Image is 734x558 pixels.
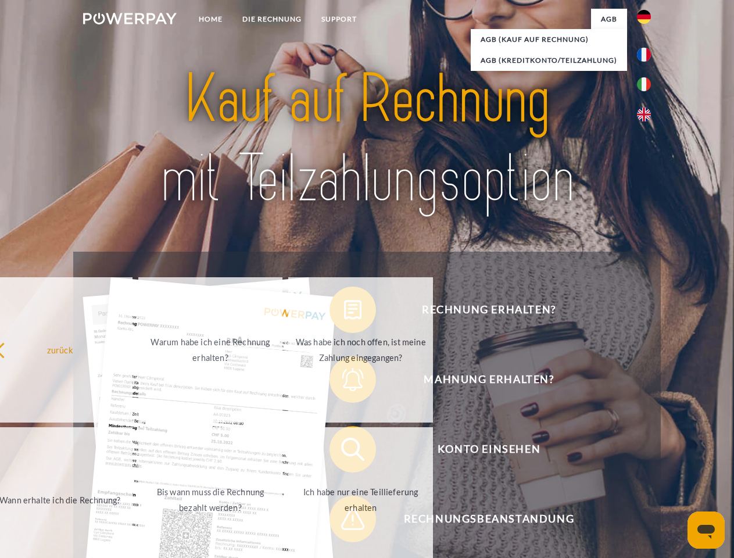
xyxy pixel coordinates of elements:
a: Home [189,9,232,30]
img: title-powerpay_de.svg [111,56,623,223]
div: Was habe ich noch offen, ist meine Zahlung eingegangen? [295,334,426,366]
button: Rechnung erhalten? [330,287,632,333]
img: fr [637,48,651,62]
a: AGB (Kauf auf Rechnung) [471,29,627,50]
button: Mahnung erhalten? [330,356,632,403]
span: Konto einsehen [346,426,631,473]
a: Was habe ich noch offen, ist meine Zahlung eingegangen? [288,277,433,423]
iframe: Schaltfläche zum Öffnen des Messaging-Fensters [688,512,725,549]
a: DIE RECHNUNG [232,9,311,30]
span: Rechnungsbeanstandung [346,496,631,542]
img: en [637,108,651,121]
button: Konto einsehen [330,426,632,473]
div: Warum habe ich eine Rechnung erhalten? [145,334,276,366]
div: Ich habe nur eine Teillieferung erhalten [295,484,426,516]
div: Bis wann muss die Rechnung bezahlt werden? [145,484,276,516]
span: Mahnung erhalten? [346,356,631,403]
a: agb [591,9,627,30]
img: de [637,10,651,24]
button: Rechnungsbeanstandung [330,496,632,542]
img: it [637,77,651,91]
img: logo-powerpay-white.svg [83,13,177,24]
span: Rechnung erhalten? [346,287,631,333]
a: SUPPORT [311,9,367,30]
a: AGB (Kreditkonto/Teilzahlung) [471,50,627,71]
